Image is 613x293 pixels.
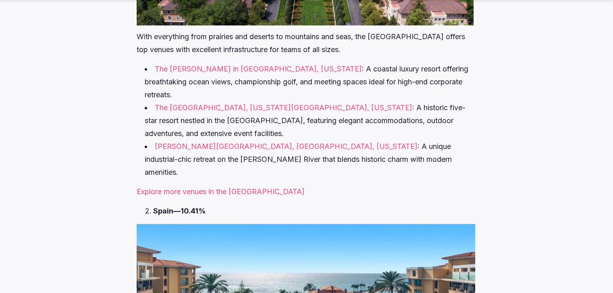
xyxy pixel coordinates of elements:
a: [PERSON_NAME][GEOGRAPHIC_DATA], [GEOGRAPHIC_DATA], [US_STATE] [155,142,418,151]
li: : A historic five-star resort nestled in the [GEOGRAPHIC_DATA], featuring elegant accommodations,... [145,101,476,140]
li: : A coastal luxury resort offering breathtaking ocean views, championship golf, and meeting space... [145,63,476,101]
a: The [PERSON_NAME] in [GEOGRAPHIC_DATA], [US_STATE] [155,65,362,73]
strong: Spain—10.41% [153,207,206,215]
li: : A unique industrial-chic retreat on the [PERSON_NAME] River that blends historic charm with mod... [145,140,476,179]
p: With everything from prairies and deserts to mountains and seas, the [GEOGRAPHIC_DATA] offers top... [137,30,476,56]
a: The [GEOGRAPHIC_DATA], [US_STATE][GEOGRAPHIC_DATA], [US_STATE] [155,103,412,112]
a: Explore more venues in the [GEOGRAPHIC_DATA] [137,187,305,196]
